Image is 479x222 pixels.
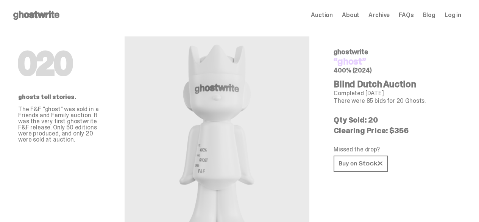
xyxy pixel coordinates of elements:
[334,98,455,104] p: There were 85 bids for 20 Ghosts.
[334,57,455,66] h4: “ghost”
[334,80,455,89] h4: Blind Dutch Auction
[342,12,359,18] a: About
[334,116,455,124] p: Qty Sold: 20
[334,47,368,57] span: ghostwrite
[423,12,435,18] a: Blog
[311,12,333,18] a: Auction
[18,106,100,143] p: The F&F "ghost" was sold in a Friends and Family auction. It was the very first ghostwrite F&F re...
[18,49,100,79] h1: 020
[334,127,455,134] p: Clearing Price: $356
[399,12,413,18] a: FAQs
[334,146,455,153] p: Missed the drop?
[334,90,455,96] p: Completed [DATE]
[368,12,390,18] a: Archive
[445,12,461,18] a: Log in
[18,94,100,100] p: ghosts tell stories.
[334,66,371,74] span: 400% (2024)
